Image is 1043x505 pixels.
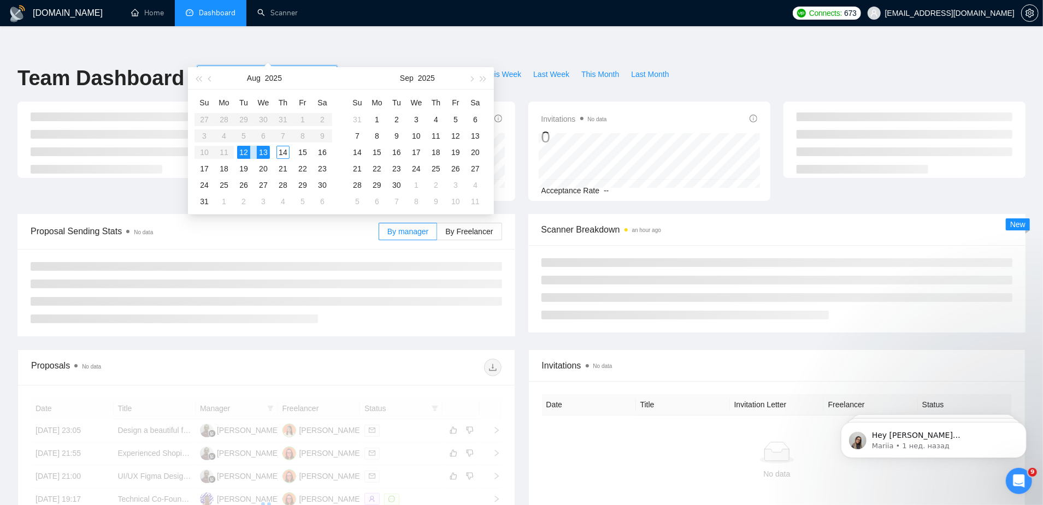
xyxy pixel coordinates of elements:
td: 2025-08-18 [214,161,234,177]
button: This Week [479,66,527,83]
div: 29 [296,179,309,192]
div: 1 [217,195,231,208]
td: 2025-08-22 [293,161,313,177]
div: 29 [370,179,384,192]
div: 9 [429,195,443,208]
span: Invitations [542,359,1012,372]
td: 2025-10-10 [446,193,465,210]
div: 2 [390,113,403,126]
button: Last Month [625,66,675,83]
td: 2025-08-26 [234,177,254,193]
td: 2025-09-08 [367,128,387,144]
div: 2 [429,179,443,192]
td: 2025-09-06 [313,193,332,210]
th: Freelancer [824,394,918,415]
div: 14 [276,146,290,159]
td: 2025-09-02 [387,111,406,128]
td: 2025-09-07 [347,128,367,144]
div: 12 [449,129,462,142]
div: 24 [198,179,211,192]
td: 2025-10-05 [347,193,367,210]
div: 1 [410,179,423,192]
div: 18 [217,162,231,175]
td: 2025-09-19 [446,144,465,161]
div: 0 [541,127,607,147]
td: 2025-08-27 [254,177,273,193]
div: 26 [237,179,250,192]
td: 2025-08-31 [195,193,214,210]
div: 4 [276,195,290,208]
div: 23 [390,162,403,175]
div: 25 [429,162,443,175]
div: 7 [390,195,403,208]
div: 25 [217,179,231,192]
div: 22 [296,162,309,175]
span: By Freelancer [445,227,493,236]
div: 1 [370,113,384,126]
span: Invitations [541,112,607,126]
span: Acceptance Rate [541,186,600,195]
div: 15 [370,146,384,159]
span: info-circle [494,115,502,122]
td: 2025-09-18 [426,144,446,161]
td: 2025-09-30 [387,177,406,193]
img: logo [9,5,26,22]
td: 2025-08-29 [293,177,313,193]
div: 6 [469,113,482,126]
span: dashboard [186,9,193,16]
div: 11 [469,195,482,208]
span: Last Month [631,68,669,80]
td: 2025-08-16 [313,144,332,161]
div: No data [551,468,1004,480]
time: an hour ago [632,227,661,233]
span: 673 [844,7,856,19]
td: 2025-09-04 [426,111,446,128]
th: We [406,94,426,111]
button: Last Week [527,66,575,83]
th: Th [273,94,293,111]
div: 2 [237,195,250,208]
div: 21 [276,162,290,175]
div: 28 [276,179,290,192]
td: 2025-09-17 [406,144,426,161]
td: 2025-09-24 [406,161,426,177]
td: 2025-09-27 [465,161,485,177]
span: Dashboard [199,8,235,17]
td: 2025-08-12 [234,144,254,161]
a: homeHome [131,8,164,17]
td: 2025-10-02 [426,177,446,193]
td: 2025-09-05 [293,193,313,210]
div: 20 [257,162,270,175]
div: 3 [257,195,270,208]
span: No data [588,116,607,122]
td: 2025-08-20 [254,161,273,177]
th: Th [426,94,446,111]
td: 2025-09-06 [465,111,485,128]
div: 20 [469,146,482,159]
span: setting [1022,9,1038,17]
td: 2025-09-01 [367,111,387,128]
div: 26 [449,162,462,175]
div: 22 [370,162,384,175]
div: 9 [390,129,403,142]
td: 2025-08-28 [273,177,293,193]
span: Scanner Breakdown [541,223,1013,236]
td: 2025-09-12 [446,128,465,144]
div: 3 [410,113,423,126]
td: 2025-09-15 [367,144,387,161]
div: 7 [351,129,364,142]
img: upwork-logo.png [797,9,806,17]
th: Invitation Letter [730,394,824,415]
td: 2025-09-01 [214,193,234,210]
iframe: Intercom live chat [1006,468,1032,494]
div: 5 [296,195,309,208]
td: 2025-10-08 [406,193,426,210]
div: 8 [370,129,384,142]
div: 17 [198,162,211,175]
span: This Month [581,68,619,80]
th: Title [636,394,730,415]
div: 21 [351,162,364,175]
a: setting [1021,9,1039,17]
td: 2025-10-03 [446,177,465,193]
